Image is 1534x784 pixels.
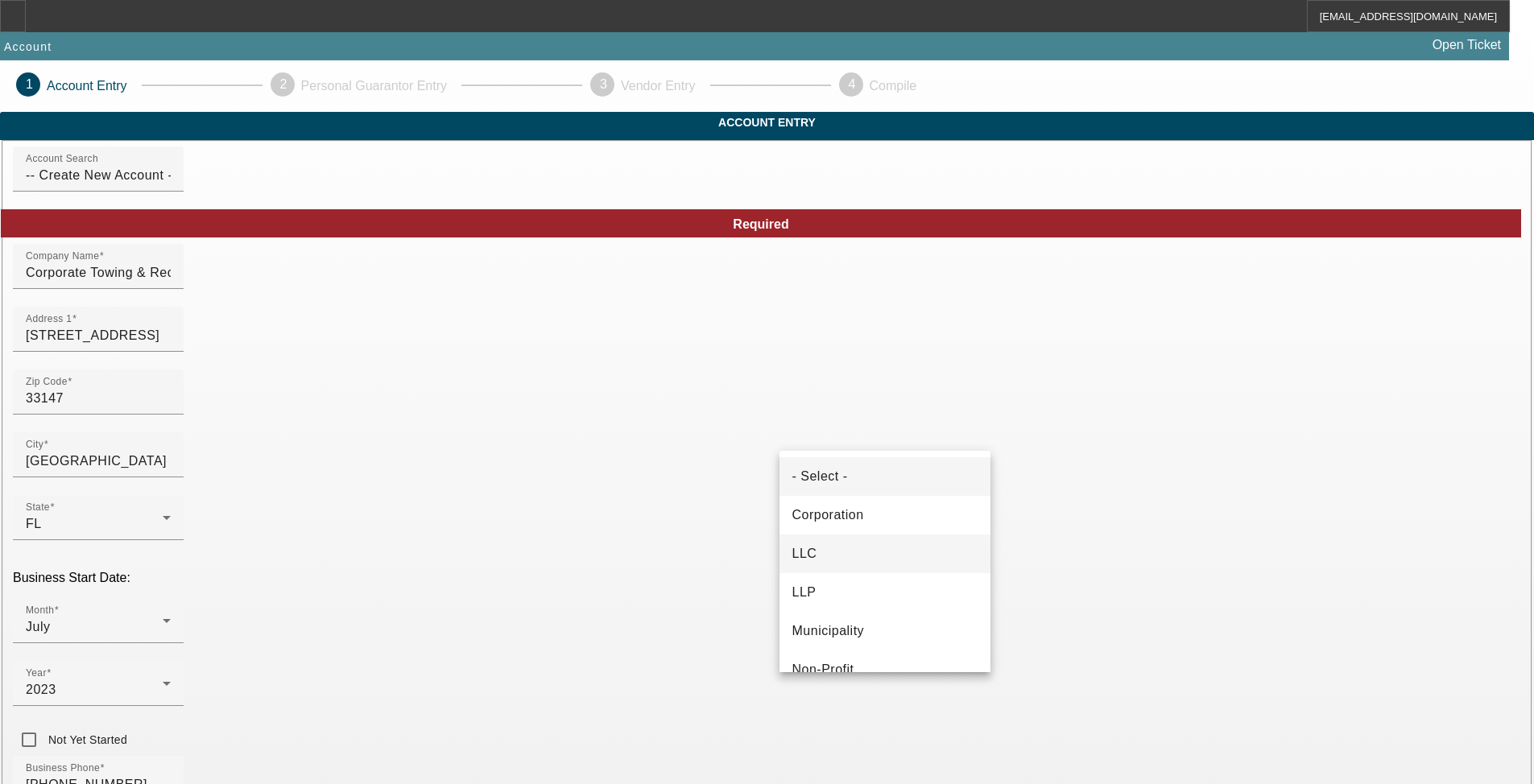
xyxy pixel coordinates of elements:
span: Municipality [792,621,865,641]
span: Corporation [792,505,864,525]
span: - Select - [792,467,848,486]
span: LLC [792,544,817,563]
span: LLP [792,583,817,602]
span: Non-Profit [792,660,854,679]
